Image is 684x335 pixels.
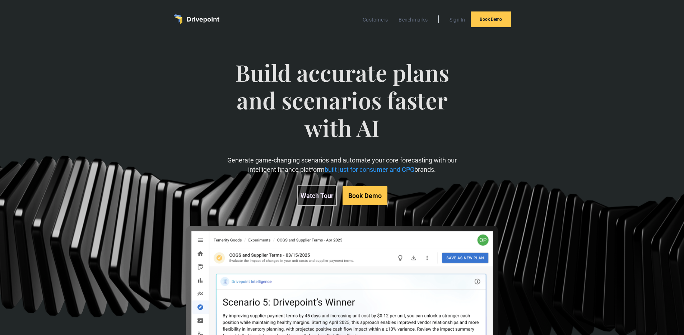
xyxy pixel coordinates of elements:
[471,11,511,27] a: Book Demo
[359,15,391,24] a: Customers
[325,166,414,173] span: built just for consumer and CPG
[173,14,219,24] a: home
[224,156,460,174] p: Generate game-changing scenarios and automate your core forecasting with our intelligent finance ...
[395,15,431,24] a: Benchmarks
[224,59,460,156] span: Build accurate plans and scenarios faster with AI
[297,185,337,206] a: Watch Tour
[446,15,469,24] a: Sign In
[343,186,387,205] a: Book Demo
